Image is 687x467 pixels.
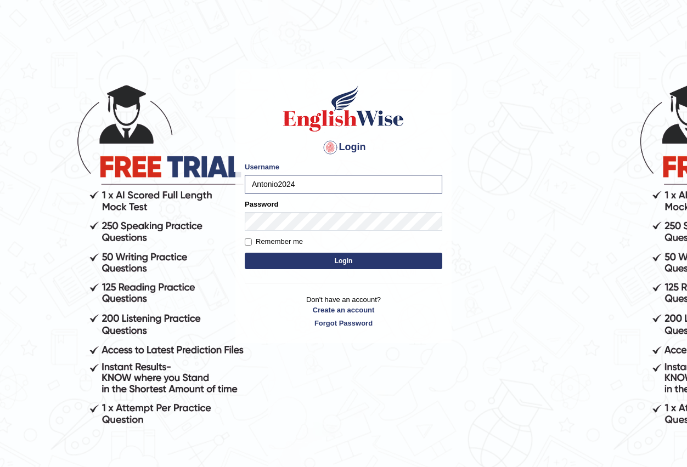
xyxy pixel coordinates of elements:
button: Login [245,253,442,269]
label: Password [245,199,278,209]
input: Remember me [245,238,252,246]
label: Username [245,162,279,172]
a: Create an account [245,305,442,315]
h4: Login [245,139,442,156]
img: Logo of English Wise sign in for intelligent practice with AI [281,84,406,133]
p: Don't have an account? [245,294,442,328]
a: Forgot Password [245,318,442,328]
label: Remember me [245,236,303,247]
